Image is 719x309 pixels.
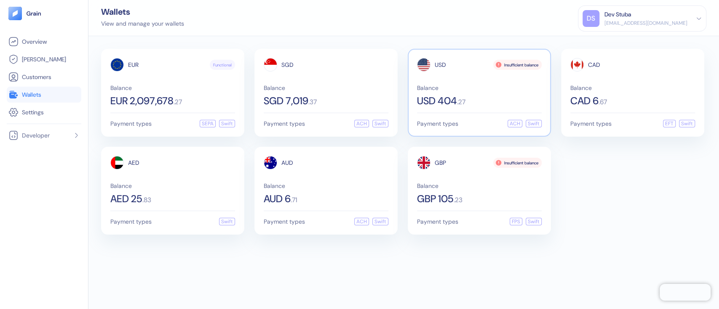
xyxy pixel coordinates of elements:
[526,120,542,127] div: Swift
[110,85,235,91] span: Balance
[291,197,297,203] span: . 71
[454,197,462,203] span: . 23
[264,219,305,224] span: Payment types
[174,99,182,106] span: . 27
[219,218,235,225] div: Swift
[110,219,152,224] span: Payment types
[110,121,152,127] span: Payment types
[354,218,369,225] div: ACH
[570,96,599,106] span: CAD 6
[8,107,80,117] a: Settings
[604,10,631,19] div: Dev Stuba
[219,120,235,127] div: Swift
[22,55,66,63] span: [PERSON_NAME]
[22,37,47,46] span: Overview
[128,62,139,68] span: EUR
[493,60,542,70] div: Insufficient balance
[417,194,454,204] span: GBP 105
[101,19,184,28] div: View and manage your wallets
[588,62,600,68] span: CAD
[142,197,151,203] span: . 83
[26,11,42,16] img: logo
[8,37,80,47] a: Overview
[110,194,142,204] span: AED 25
[417,183,542,189] span: Balance
[8,7,22,20] img: logo-tablet-V2.svg
[508,120,522,127] div: ACH
[604,19,687,27] div: [EMAIL_ADDRESS][DOMAIN_NAME]
[264,194,291,204] span: AUD 6
[308,99,317,106] span: . 37
[372,218,388,225] div: Swift
[570,121,612,127] span: Payment types
[493,158,542,168] div: Insufficient balance
[417,219,458,224] span: Payment types
[417,121,458,127] span: Payment types
[583,10,599,27] div: DS
[435,62,446,68] span: USD
[599,99,607,106] span: . 67
[354,120,369,127] div: ACH
[417,85,542,91] span: Balance
[8,72,80,82] a: Customers
[264,183,388,189] span: Balance
[264,96,308,106] span: SGD 7,019
[264,121,305,127] span: Payment types
[128,160,139,166] span: AED
[281,62,294,68] span: SGD
[22,131,50,140] span: Developer
[264,85,388,91] span: Balance
[200,120,216,127] div: SEPA
[526,218,542,225] div: Swift
[101,8,184,16] div: Wallets
[457,99,465,106] span: . 27
[22,108,44,116] span: Settings
[435,160,446,166] span: GBP
[22,73,51,81] span: Customers
[8,54,80,64] a: [PERSON_NAME]
[372,120,388,127] div: Swift
[510,218,522,225] div: FPS
[679,120,695,127] div: Swift
[417,96,457,106] span: USD 404
[660,284,711,301] iframe: Chatra live chat
[281,160,293,166] span: AUD
[570,85,695,91] span: Balance
[663,120,676,127] div: EFT
[8,90,80,100] a: Wallets
[110,96,174,106] span: EUR 2,097,678
[213,62,232,68] span: Functional
[110,183,235,189] span: Balance
[22,90,41,99] span: Wallets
